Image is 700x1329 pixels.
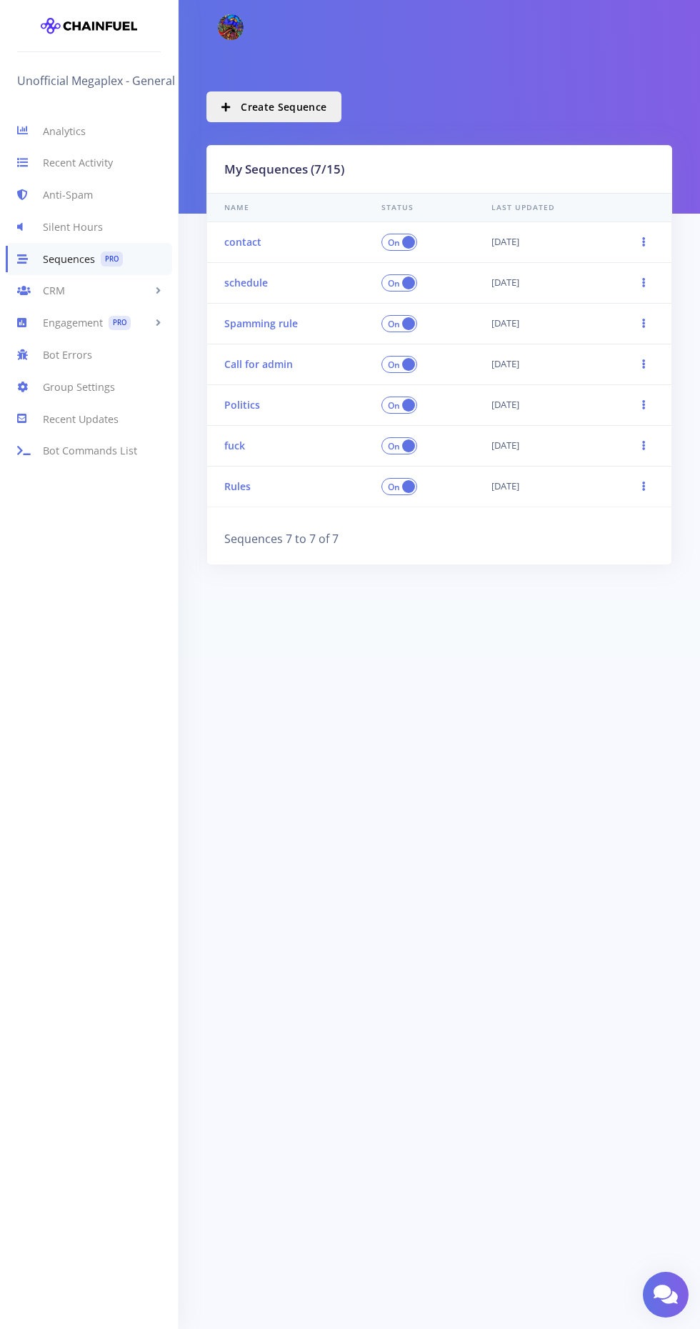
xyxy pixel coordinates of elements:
[206,91,341,122] button: Create Sequence
[474,193,616,222] th: Last Updated
[224,398,260,412] a: Politics
[224,276,268,289] a: schedule
[224,439,245,452] a: fuck
[224,357,293,371] a: Call for admin
[224,160,654,179] h3: My Sequences (7/15)
[207,193,364,222] th: Name
[41,11,137,40] img: chainfuel-logo
[224,235,261,249] a: contact
[224,479,251,493] a: Rules
[474,263,616,304] td: [DATE]
[364,193,474,222] th: Status
[218,14,244,40] img: @Pajammers Photo
[206,11,244,43] a: @Pajammers Photo
[224,317,298,330] a: Spamming rule
[474,426,616,467] td: [DATE]
[6,243,172,275] a: SequencesPRO
[101,252,123,267] span: PRO
[474,304,616,344] td: [DATE]
[474,467,616,507] td: [DATE]
[17,69,237,92] a: Unofficial Megaplex - General SFW Chat
[474,385,616,426] td: [DATE]
[474,222,616,263] td: [DATE]
[241,100,326,114] span: Create Sequence
[474,344,616,385] td: [DATE]
[214,524,439,547] div: Sequences 7 to 7 of 7
[109,316,131,331] span: PRO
